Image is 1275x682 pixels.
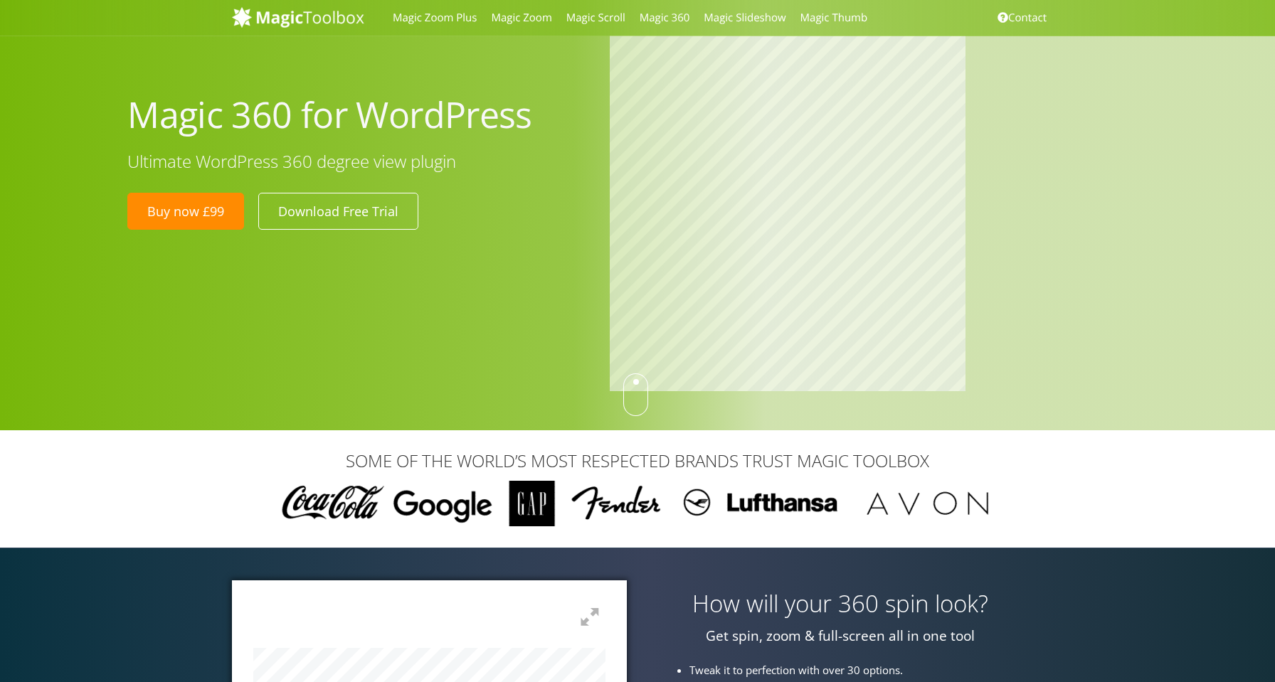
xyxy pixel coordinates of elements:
h1: Magic 360 for WordPress [127,92,588,138]
li: Tweak it to perfection with over 30 options. [689,662,1045,678]
h3: Ultimate WordPress 360 degree view plugin [127,152,588,171]
p: Get spin, zoom & full-screen all in one tool [648,628,1032,644]
a: Download Free Trial [258,193,418,230]
h3: SOME OF THE WORLD’S MOST RESPECTED BRANDS TRUST MAGIC TOOLBOX [232,452,1043,470]
img: Magic Toolbox Customers [273,481,1002,526]
img: MagicToolbox.com - Image tools for your website [232,6,364,28]
h3: How will your 360 spin look? [648,591,1032,617]
a: Buy now £99 [127,193,244,230]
